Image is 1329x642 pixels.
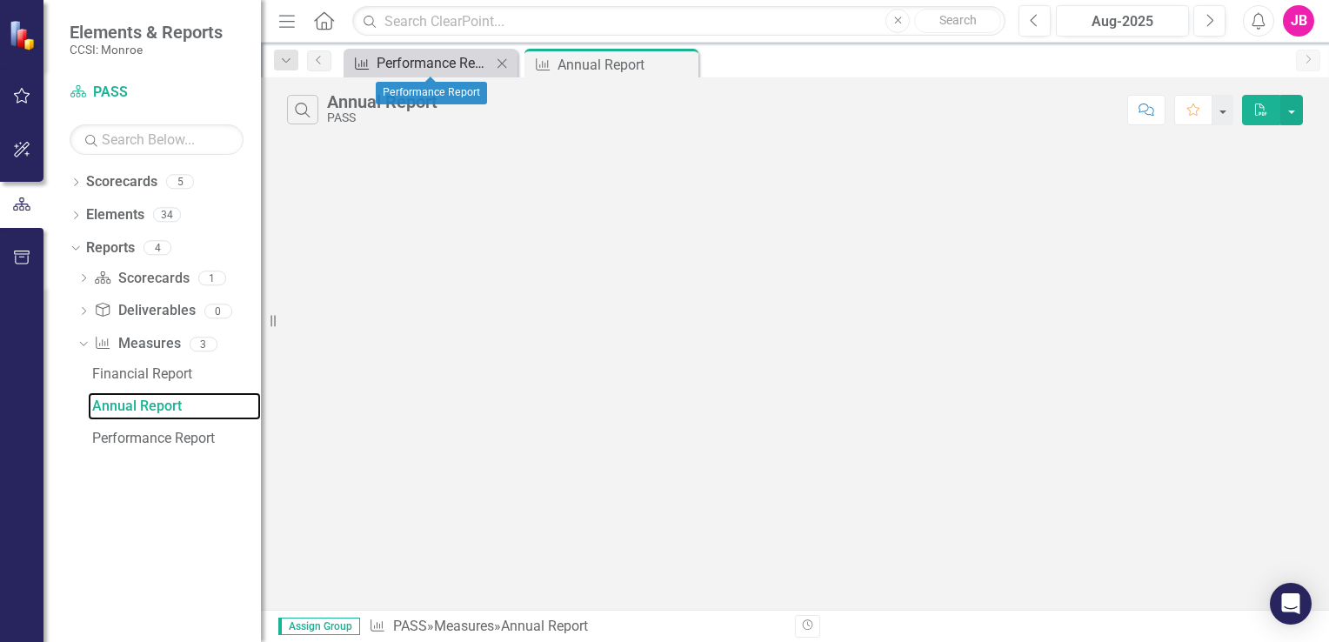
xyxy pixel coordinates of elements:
[70,124,244,155] input: Search Below...
[376,82,487,104] div: Performance Report
[94,334,180,354] a: Measures
[92,366,261,382] div: Financial Report
[393,618,427,634] a: PASS
[501,618,588,634] div: Annual Report
[86,238,135,258] a: Reports
[1056,5,1189,37] button: Aug-2025
[434,618,494,634] a: Measures
[70,43,223,57] small: CCSI: Monroe
[190,337,217,351] div: 3
[86,205,144,225] a: Elements
[92,431,261,446] div: Performance Report
[198,271,226,285] div: 1
[327,111,437,124] div: PASS
[1283,5,1314,37] button: JB
[144,240,171,255] div: 4
[88,360,261,388] a: Financial Report
[377,52,491,74] div: Performance Report
[1270,583,1312,625] div: Open Intercom Messenger
[348,52,491,74] a: Performance Report
[369,617,782,637] div: » »
[939,13,977,27] span: Search
[92,398,261,414] div: Annual Report
[278,618,360,635] span: Assign Group
[558,54,694,76] div: Annual Report
[327,92,437,111] div: Annual Report
[86,172,157,192] a: Scorecards
[9,19,39,50] img: ClearPoint Strategy
[1062,11,1183,32] div: Aug-2025
[70,83,244,103] a: PASS
[166,175,194,190] div: 5
[204,304,232,318] div: 0
[88,425,261,452] a: Performance Report
[914,9,1001,33] button: Search
[94,269,189,289] a: Scorecards
[352,6,1005,37] input: Search ClearPoint...
[88,392,261,420] a: Annual Report
[153,208,181,223] div: 34
[70,22,223,43] span: Elements & Reports
[94,301,195,321] a: Deliverables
